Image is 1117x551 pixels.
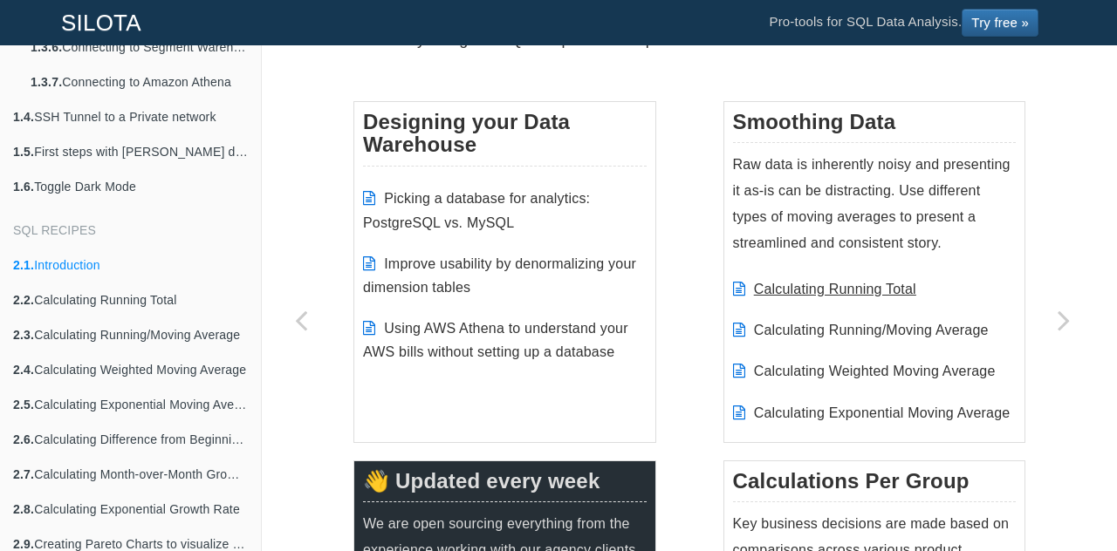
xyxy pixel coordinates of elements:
b: 2.9. [13,537,34,551]
a: Calculating Weighted Moving Average [754,364,996,378]
a: 1.3.6.Connecting to Segment Warehouse [17,30,261,65]
b: 1.3.6. [31,40,62,54]
a: Try free » [962,9,1038,37]
a: Previous page: Toggle Dark Mode [262,89,340,551]
a: Using AWS Athena to understand your AWS bills without setting up a database [363,321,628,359]
a: Picking a database for analytics: PostgreSQL vs. MySQL [363,191,590,229]
a: Calculating Running/Moving Average [754,323,989,337]
b: 2.7. [13,467,34,481]
a: Improve usability by denormalizing your dimension tables [363,256,636,295]
b: 2.2. [13,293,34,307]
h3: Designing your Data Warehouse [363,111,647,167]
b: 1.5. [13,145,34,159]
b: 2.8. [13,502,34,516]
p: Raw data is inherently noisy and presenting it as-is can be distracting. Use different types of m... [733,152,1017,256]
a: SILOTA [48,1,154,44]
b: 2.6. [13,432,34,446]
h3: 👋 Updated every week [363,470,647,502]
b: 2.1. [13,258,34,272]
li: Pro-tools for SQL Data Analysis. [751,1,1056,44]
a: Next page: Calculating Running Total [1024,89,1103,551]
h3: Smoothing Data [733,111,1017,143]
a: Calculating Running Total [754,282,916,296]
iframe: Drift Widget Chat Controller [1030,464,1096,530]
b: 2.4. [13,363,34,377]
b: 1.3.7. [31,75,62,89]
h3: Calculations Per Group [733,470,1017,502]
a: Calculating Exponential Moving Average [754,405,1011,420]
b: 1.6. [13,180,34,194]
b: 1.4. [13,110,34,124]
a: 1.3.7.Connecting to Amazon Athena [17,65,261,99]
b: 2.3. [13,328,34,342]
b: 2.5. [13,398,34,412]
